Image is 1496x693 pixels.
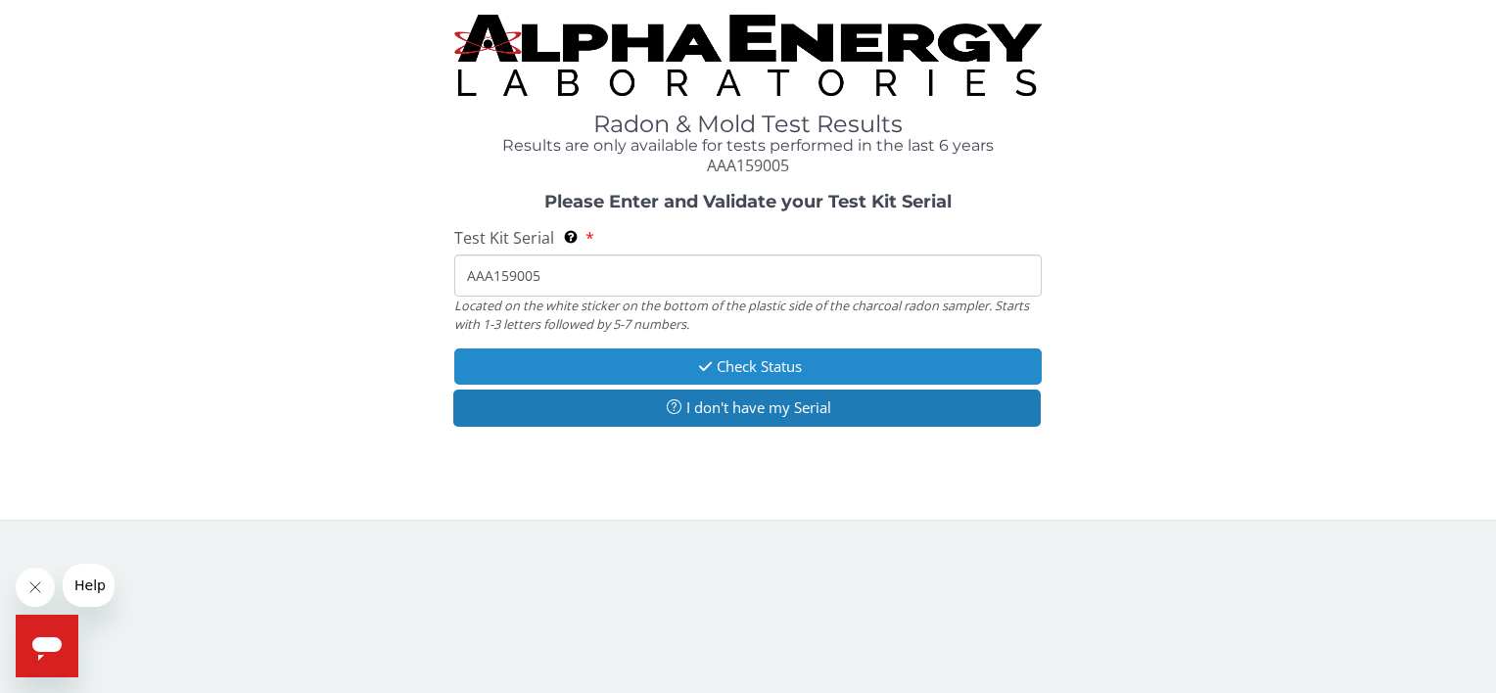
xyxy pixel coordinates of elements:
iframe: Button to launch messaging window [16,615,78,677]
h4: Results are only available for tests performed in the last 6 years [454,137,1041,155]
button: I don't have my Serial [453,390,1040,426]
img: TightCrop.jpg [454,15,1041,96]
button: Check Status [454,348,1041,385]
strong: Please Enter and Validate your Test Kit Serial [544,191,952,212]
iframe: Message from company [63,564,115,607]
iframe: Close message [16,568,55,607]
h1: Radon & Mold Test Results [454,112,1041,137]
span: AAA159005 [707,155,789,176]
span: Test Kit Serial [454,227,554,249]
div: Located on the white sticker on the bottom of the plastic side of the charcoal radon sampler. Sta... [454,297,1041,333]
